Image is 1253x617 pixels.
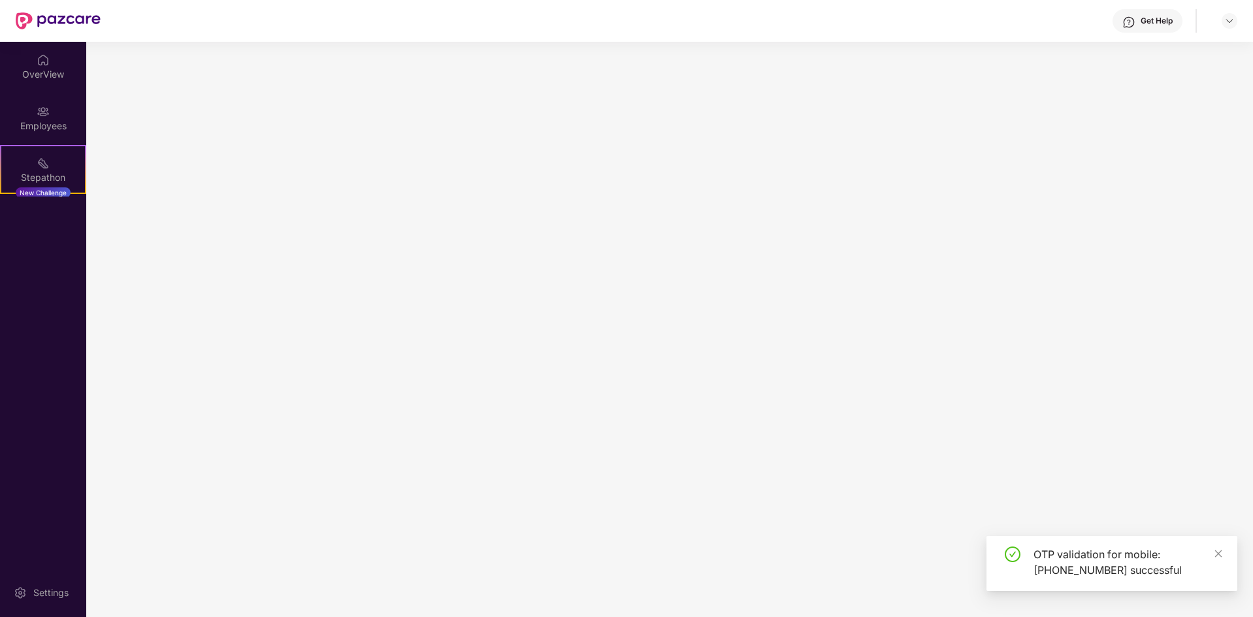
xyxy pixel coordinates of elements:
[29,586,73,599] div: Settings
[37,105,50,118] img: svg+xml;base64,PHN2ZyBpZD0iRW1wbG95ZWVzIiB4bWxucz0iaHR0cDovL3d3dy53My5vcmcvMjAwMC9zdmciIHdpZHRoPS...
[1224,16,1235,26] img: svg+xml;base64,PHN2ZyBpZD0iRHJvcGRvd24tMzJ4MzIiIHhtbG5zPSJodHRwOi8vd3d3LnczLm9yZy8yMDAwL3N2ZyIgd2...
[16,12,101,29] img: New Pazcare Logo
[16,187,71,198] div: New Challenge
[14,586,27,599] img: svg+xml;base64,PHN2ZyBpZD0iU2V0dGluZy0yMHgyMCIgeG1sbnM9Imh0dHA6Ly93d3cudzMub3JnLzIwMDAvc3ZnIiB3aW...
[37,157,50,170] img: svg+xml;base64,PHN2ZyB4bWxucz0iaHR0cDovL3d3dy53My5vcmcvMjAwMC9zdmciIHdpZHRoPSIyMSIgaGVpZ2h0PSIyMC...
[1,171,85,184] div: Stepathon
[1005,546,1020,562] span: check-circle
[1122,16,1135,29] img: svg+xml;base64,PHN2ZyBpZD0iSGVscC0zMngzMiIgeG1sbnM9Imh0dHA6Ly93d3cudzMub3JnLzIwMDAvc3ZnIiB3aWR0aD...
[37,54,50,67] img: svg+xml;base64,PHN2ZyBpZD0iSG9tZSIgeG1sbnM9Imh0dHA6Ly93d3cudzMub3JnLzIwMDAvc3ZnIiB3aWR0aD0iMjAiIG...
[1214,549,1223,558] span: close
[1033,546,1222,578] div: OTP validation for mobile: [PHONE_NUMBER] successful
[1141,16,1173,26] div: Get Help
